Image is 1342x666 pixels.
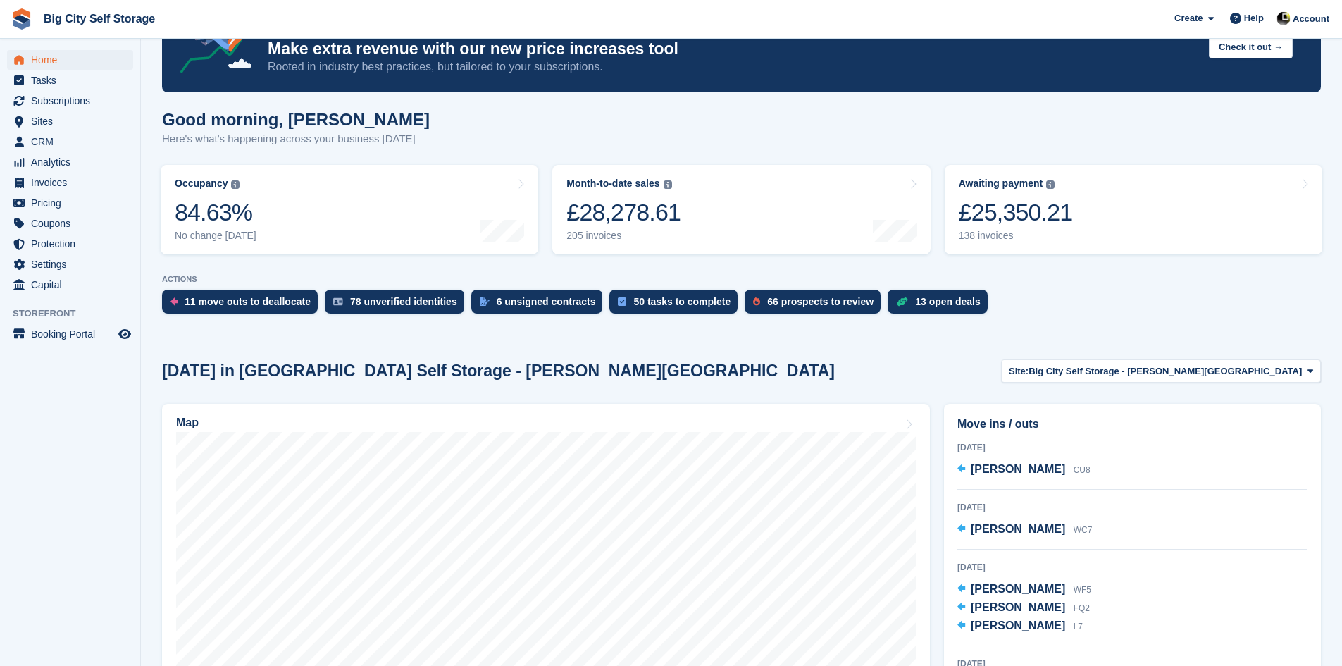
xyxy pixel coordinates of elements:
span: Pricing [31,193,116,213]
button: Check it out → [1209,35,1293,58]
span: [PERSON_NAME] [971,619,1065,631]
span: Account [1293,12,1329,26]
span: [PERSON_NAME] [971,523,1065,535]
div: [DATE] [957,441,1307,454]
a: Month-to-date sales £28,278.61 205 invoices [552,165,930,254]
a: Preview store [116,326,133,343]
a: [PERSON_NAME] WF5 [957,581,1091,599]
span: CU8 [1074,465,1091,475]
span: [PERSON_NAME] [971,583,1065,595]
img: deal-1b604bf984904fb50ccaf53a9ad4b4a5d6e5aea283cecdc64d6e3604feb123c2.svg [896,297,908,307]
a: 13 open deals [888,290,995,321]
a: menu [7,254,133,274]
span: Sites [31,111,116,131]
img: icon-info-grey-7440780725fd019a000dd9b08b2336e03edf1995a4989e88bcd33f0948082b44.svg [1046,180,1055,189]
a: menu [7,234,133,254]
img: Patrick Nevin [1276,11,1291,25]
img: stora-icon-8386f47178a22dfd0bd8f6a31ec36ba5ce8667c1dd55bd0f319d3a0aa187defe.svg [11,8,32,30]
span: Invoices [31,173,116,192]
a: menu [7,50,133,70]
button: Site: Big City Self Storage - [PERSON_NAME][GEOGRAPHIC_DATA] [1001,359,1321,383]
span: [PERSON_NAME] [971,601,1065,613]
span: Capital [31,275,116,295]
div: 13 open deals [915,296,981,307]
p: Make extra revenue with our new price increases tool [268,39,1198,59]
a: menu [7,173,133,192]
span: Subscriptions [31,91,116,111]
span: Help [1244,11,1264,25]
h2: Move ins / outs [957,416,1307,433]
span: Settings [31,254,116,274]
span: Create [1174,11,1203,25]
img: icon-info-grey-7440780725fd019a000dd9b08b2336e03edf1995a4989e88bcd33f0948082b44.svg [231,180,240,189]
a: Awaiting payment £25,350.21 138 invoices [945,165,1322,254]
div: Month-to-date sales [566,178,659,190]
div: No change [DATE] [175,230,256,242]
a: 66 prospects to review [745,290,888,321]
img: verify_identity-adf6edd0f0f0b5bbfe63781bf79b02c33cf7c696d77639b501bdc392416b5a36.svg [333,297,343,306]
a: menu [7,324,133,344]
a: menu [7,193,133,213]
a: menu [7,152,133,172]
span: CRM [31,132,116,152]
span: L7 [1074,622,1083,631]
img: task-75834270c22a3079a89374b754ae025e5fb1db73e45f91037f5363f120a921f8.svg [618,297,626,306]
a: Occupancy 84.63% No change [DATE] [161,165,538,254]
a: 6 unsigned contracts [471,290,610,321]
a: menu [7,70,133,90]
p: Rooted in industry best practices, but tailored to your subscriptions. [268,59,1198,75]
span: Analytics [31,152,116,172]
div: 78 unverified identities [350,296,457,307]
a: [PERSON_NAME] WC7 [957,521,1092,539]
div: Awaiting payment [959,178,1043,190]
span: FQ2 [1074,603,1090,613]
span: Booking Portal [31,324,116,344]
a: menu [7,132,133,152]
div: [DATE] [957,561,1307,574]
span: Home [31,50,116,70]
a: menu [7,91,133,111]
a: menu [7,111,133,131]
div: 66 prospects to review [767,296,874,307]
div: 138 invoices [959,230,1073,242]
img: contract_signature_icon-13c848040528278c33f63329250d36e43548de30e8caae1d1a13099fd9432cc5.svg [480,297,490,306]
span: WF5 [1074,585,1091,595]
span: Site: [1009,364,1029,378]
span: Big City Self Storage - [PERSON_NAME][GEOGRAPHIC_DATA] [1029,364,1302,378]
p: Here's what's happening across your business [DATE] [162,131,430,147]
div: 50 tasks to complete [633,296,731,307]
a: menu [7,214,133,233]
div: Occupancy [175,178,228,190]
div: 6 unsigned contracts [497,296,596,307]
a: 50 tasks to complete [609,290,745,321]
div: £25,350.21 [959,198,1073,227]
a: menu [7,275,133,295]
div: 11 move outs to deallocate [185,296,311,307]
div: 84.63% [175,198,256,227]
a: [PERSON_NAME] FQ2 [957,599,1090,617]
span: Tasks [31,70,116,90]
a: Big City Self Storage [38,7,161,30]
a: 11 move outs to deallocate [162,290,325,321]
h2: [DATE] in [GEOGRAPHIC_DATA] Self Storage - [PERSON_NAME][GEOGRAPHIC_DATA] [162,362,835,381]
span: [PERSON_NAME] [971,463,1065,475]
a: 78 unverified identities [325,290,471,321]
div: [DATE] [957,501,1307,514]
img: icon-info-grey-7440780725fd019a000dd9b08b2336e03edf1995a4989e88bcd33f0948082b44.svg [664,180,672,189]
span: Coupons [31,214,116,233]
div: 205 invoices [566,230,681,242]
span: Protection [31,234,116,254]
span: Storefront [13,307,140,321]
img: move_outs_to_deallocate_icon-f764333ba52eb49d3ac5e1228854f67142a1ed5810a6f6cc68b1a99e826820c5.svg [170,297,178,306]
p: ACTIONS [162,275,1321,284]
span: WC7 [1074,525,1093,535]
h2: Map [176,417,199,429]
a: [PERSON_NAME] L7 [957,617,1083,636]
a: [PERSON_NAME] CU8 [957,461,1091,479]
h1: Good morning, [PERSON_NAME] [162,110,430,129]
img: prospect-51fa495bee0391a8d652442698ab0144808aea92771e9ea1ae160a38d050c398.svg [753,297,760,306]
div: £28,278.61 [566,198,681,227]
